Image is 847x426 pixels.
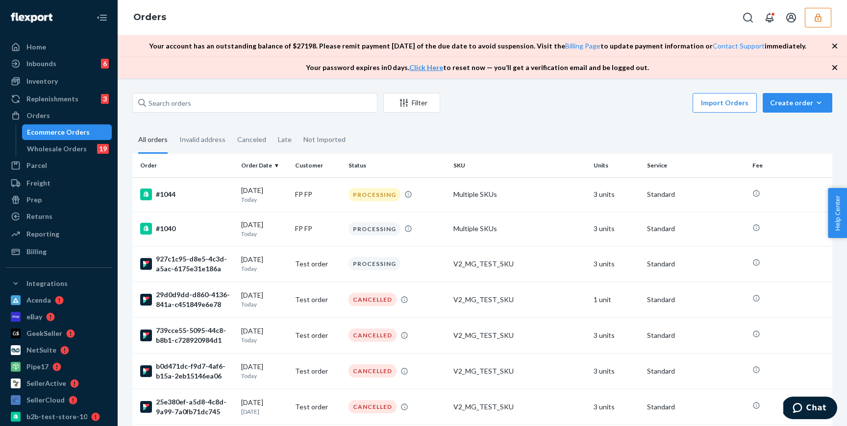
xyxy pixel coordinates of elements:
div: NetSuite [26,345,56,355]
p: Standard [647,189,744,199]
a: Acenda [6,292,112,308]
a: Ecommerce Orders [22,124,112,140]
td: 3 units [590,246,644,282]
div: 19 [97,144,109,154]
a: Prep [6,192,112,208]
p: Standard [647,331,744,340]
button: Filter [383,93,440,113]
a: Reporting [6,226,112,242]
button: Open account menu [781,8,801,27]
p: [DATE] [241,407,287,416]
div: PROCESSING [349,257,400,270]
a: SellerCloud [6,392,112,408]
div: [DATE] [241,326,287,344]
a: Returns [6,209,112,224]
p: Today [241,230,287,238]
div: Inbounds [26,59,56,69]
div: CANCELLED [349,329,397,342]
div: Billing [26,247,47,257]
div: #1044 [140,189,233,200]
div: Canceled [237,127,266,152]
div: Prep [26,195,42,205]
td: 1 unit [590,282,644,317]
p: Standard [647,224,744,234]
div: 739cce55-5095-44c8-b8b1-c728920984d1 [140,326,233,345]
div: [DATE] [241,220,287,238]
div: SellerActive [26,379,66,388]
a: Home [6,39,112,55]
a: Orders [6,108,112,123]
th: Order Date [237,154,291,177]
div: CANCELLED [349,293,397,306]
div: Inventory [26,76,58,86]
div: Invalid address [179,127,225,152]
th: Order [132,154,237,177]
div: CANCELLED [349,364,397,378]
div: Replenishments [26,94,78,104]
p: Standard [647,366,744,376]
div: Wholesale Orders [27,144,87,154]
div: Create order [770,98,825,108]
a: Inbounds6 [6,56,112,71]
th: Units [590,154,644,177]
div: V2_MG_TEST_SKU [453,259,586,269]
div: GeekSeller [26,329,62,338]
a: eBay [6,309,112,325]
div: V2_MG_TEST_SKU [453,402,586,412]
a: Parcel [6,158,112,173]
input: Search orders [132,93,377,113]
button: Import Orders [693,93,757,113]
div: PROCESSING [349,188,400,201]
div: 927c1c95-d8e5-4c3d-a5ac-6175e31e186a [140,254,233,274]
p: Standard [647,295,744,305]
div: PROCESSING [349,222,400,236]
td: 3 units [590,317,644,353]
div: V2_MG_TEST_SKU [453,366,586,376]
div: #1040 [140,223,233,235]
p: Today [241,195,287,204]
button: Help Center [828,188,847,238]
a: NetSuite [6,342,112,358]
th: SKU [449,154,590,177]
td: FP FP [291,177,345,212]
p: Today [241,300,287,308]
div: Late [278,127,292,152]
button: Create order [763,93,832,113]
a: Contact Support [713,42,765,50]
a: Billing [6,244,112,260]
a: Freight [6,175,112,191]
div: Orders [26,111,50,120]
a: Billing Page [565,42,600,50]
div: All orders [138,127,168,154]
a: Wholesale Orders19 [22,141,112,157]
a: b2b-test-store-10 [6,409,112,425]
div: Integrations [26,279,68,288]
div: Filter [384,98,440,108]
button: Open notifications [760,8,779,27]
p: Standard [647,402,744,412]
p: Today [241,264,287,273]
div: V2_MG_TEST_SKU [453,331,586,340]
div: [DATE] [241,398,287,416]
div: [DATE] [241,362,287,380]
div: SellerCloud [26,395,65,405]
a: Pipe17 [6,359,112,375]
button: Open Search Box [738,8,758,27]
div: Reporting [26,229,59,239]
a: Click Here [409,63,443,71]
div: Pipe17 [26,362,49,372]
a: Replenishments3 [6,91,112,107]
iframe: Opens a widget where you can chat to one of our agents [783,397,837,421]
td: Test order [291,246,345,282]
td: Multiple SKUs [449,212,590,246]
td: 3 units [590,177,644,212]
td: FP FP [291,212,345,246]
div: [DATE] [241,290,287,308]
th: Fee [748,154,832,177]
div: b2b-test-store-10 [26,412,87,422]
a: Inventory [6,73,112,89]
div: [DATE] [241,255,287,273]
td: Test order [291,317,345,353]
p: Your account has an outstanding balance of $ 27198 . Please remit payment [DATE] of the due date ... [149,41,806,51]
div: 3 [101,94,109,104]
